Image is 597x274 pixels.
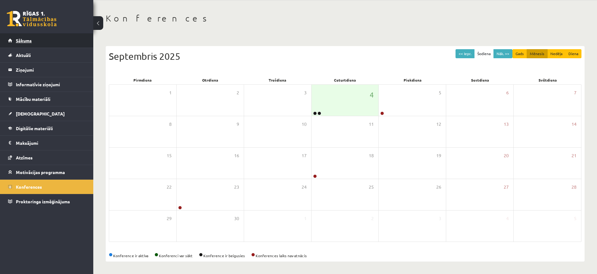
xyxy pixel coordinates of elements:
[234,215,239,222] span: 30
[16,96,50,102] span: Mācību materiāli
[304,215,307,222] span: 1
[8,77,86,92] a: Informatīvie ziņojumi
[16,136,86,150] legend: Maksājumi
[7,11,57,26] a: Rīgas 1. Tālmācības vidusskola
[8,180,86,194] a: Konferences
[369,152,374,159] span: 18
[436,152,441,159] span: 19
[514,76,581,84] div: Svētdiena
[169,89,172,96] span: 1
[8,121,86,135] a: Digitālie materiāli
[109,76,176,84] div: Pirmdiena
[8,106,86,121] a: [DEMOGRAPHIC_DATA]
[8,63,86,77] a: Ziņojumi
[572,121,576,128] span: 14
[447,76,514,84] div: Sestdiena
[8,165,86,179] a: Motivācijas programma
[304,89,307,96] span: 3
[169,121,172,128] span: 8
[311,76,379,84] div: Ceturtdiena
[369,184,374,191] span: 25
[16,155,33,160] span: Atzīmes
[167,152,172,159] span: 15
[370,89,374,100] span: 4
[371,215,374,222] span: 2
[244,76,311,84] div: Trešdiena
[237,89,239,96] span: 2
[436,121,441,128] span: 12
[16,184,42,190] span: Konferences
[504,152,509,159] span: 20
[369,121,374,128] span: 11
[456,49,474,58] button: << Iepr.
[109,49,581,63] div: Septembris 2025
[302,121,307,128] span: 10
[474,49,494,58] button: Šodiena
[8,92,86,106] a: Mācību materiāli
[8,136,86,150] a: Maksājumi
[167,215,172,222] span: 29
[8,33,86,48] a: Sākums
[439,215,441,222] span: 3
[512,49,527,58] button: Gads
[16,125,53,131] span: Digitālie materiāli
[106,13,585,24] h1: Konferences
[16,63,86,77] legend: Ziņojumi
[237,121,239,128] span: 9
[572,152,576,159] span: 21
[302,152,307,159] span: 17
[8,194,86,209] a: Proktoringa izmēģinājums
[234,152,239,159] span: 16
[8,48,86,62] a: Aktuāli
[16,52,31,58] span: Aktuāli
[527,49,548,58] button: Mēnesis
[16,111,65,116] span: [DEMOGRAPHIC_DATA]
[109,253,581,258] div: Konference ir aktīva Konferenci var sākt Konference ir beigusies Konferences laiks nav atnācis
[506,89,509,96] span: 6
[547,49,566,58] button: Nedēļa
[167,184,172,191] span: 22
[439,89,441,96] span: 5
[16,169,65,175] span: Motivācijas programma
[565,49,581,58] button: Diena
[16,38,32,43] span: Sākums
[574,215,576,222] span: 5
[574,89,576,96] span: 7
[504,121,509,128] span: 13
[504,184,509,191] span: 27
[16,199,70,204] span: Proktoringa izmēģinājums
[302,184,307,191] span: 24
[8,150,86,165] a: Atzīmes
[234,184,239,191] span: 23
[16,77,86,92] legend: Informatīvie ziņojumi
[493,49,512,58] button: Nāk. >>
[506,215,509,222] span: 4
[436,184,441,191] span: 26
[572,184,576,191] span: 28
[176,76,244,84] div: Otrdiena
[379,76,447,84] div: Piekdiena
